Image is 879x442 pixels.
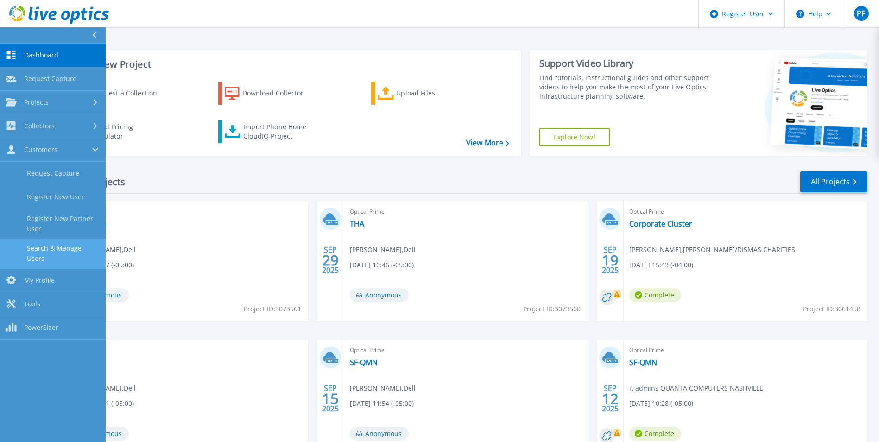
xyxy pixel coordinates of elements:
[466,139,509,147] a: View More
[350,383,416,393] span: [PERSON_NAME] , Dell
[629,288,681,302] span: Complete
[24,300,40,308] span: Tools
[92,84,166,102] div: Request a Collection
[244,304,301,314] span: Project ID: 3073561
[539,73,711,101] div: Find tutorials, instructional guides and other support videos to help you make the most of your L...
[242,84,316,102] div: Download Collector
[350,207,582,217] span: Optical Prime
[629,245,795,255] span: [PERSON_NAME] , [PERSON_NAME]/DISMAS CHARITIES
[350,358,378,367] a: SF-QMN
[322,395,339,403] span: 15
[857,10,865,17] span: PF
[66,59,509,69] h3: Start a New Project
[350,345,582,355] span: Optical Prime
[66,82,169,105] a: Request a Collection
[629,398,693,409] span: [DATE] 10:28 (-05:00)
[602,256,619,264] span: 19
[24,323,58,332] span: PowerSizer
[322,243,339,277] div: SEP 2025
[629,345,862,355] span: Optical Prime
[24,51,58,59] span: Dashboard
[350,398,414,409] span: [DATE] 11:54 (-05:00)
[24,145,57,154] span: Customers
[523,304,581,314] span: Project ID: 3073560
[350,427,409,441] span: Anonymous
[24,98,49,107] span: Projects
[24,75,76,83] span: Request Capture
[629,260,693,270] span: [DATE] 15:43 (-04:00)
[24,122,55,130] span: Collectors
[350,288,409,302] span: Anonymous
[539,57,711,69] div: Support Video Library
[629,219,692,228] a: Corporate Cluster
[629,427,681,441] span: Complete
[601,382,619,416] div: SEP 2025
[350,260,414,270] span: [DATE] 10:46 (-05:00)
[350,219,364,228] a: THA
[218,82,322,105] a: Download Collector
[70,345,303,355] span: Optical Prime
[803,304,860,314] span: Project ID: 3061458
[629,358,657,367] a: SF-QMN
[629,383,763,393] span: it admins , QUANTA COMPUTERS NASHVILLE
[602,395,619,403] span: 12
[322,382,339,416] div: SEP 2025
[800,171,867,192] a: All Projects
[91,122,165,141] div: Cloud Pricing Calculator
[243,122,316,141] div: Import Phone Home CloudIQ Project
[24,276,55,284] span: My Profile
[350,245,416,255] span: [PERSON_NAME] , Dell
[66,120,169,143] a: Cloud Pricing Calculator
[322,256,339,264] span: 29
[396,84,470,102] div: Upload Files
[539,128,610,146] a: Explore Now!
[371,82,474,105] a: Upload Files
[629,207,862,217] span: Optical Prime
[70,207,303,217] span: Optical Prime
[601,243,619,277] div: SEP 2025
